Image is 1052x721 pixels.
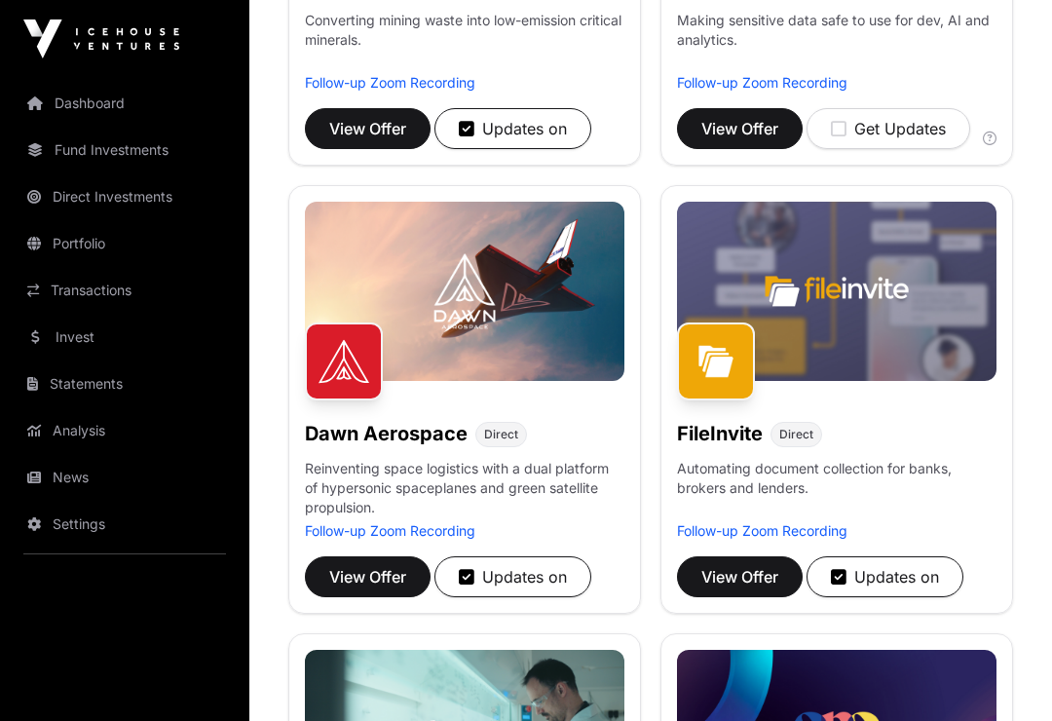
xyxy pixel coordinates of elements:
[16,269,234,312] a: Transactions
[677,11,996,73] p: Making sensitive data safe to use for dev, AI and analytics.
[677,323,755,400] img: FileInvite
[831,565,939,588] div: Updates on
[16,222,234,265] a: Portfolio
[831,117,946,140] div: Get Updates
[701,117,778,140] span: View Offer
[329,117,406,140] span: View Offer
[779,427,813,442] span: Direct
[305,202,624,381] img: Dawn-Banner.jpg
[16,175,234,218] a: Direct Investments
[807,556,963,597] button: Updates on
[23,19,179,58] img: Icehouse Ventures Logo
[677,420,763,447] h1: FileInvite
[677,459,996,521] p: Automating document collection for banks, brokers and lenders.
[305,323,383,400] img: Dawn Aerospace
[955,627,1052,721] iframe: Chat Widget
[484,427,518,442] span: Direct
[677,74,847,91] a: Follow-up Zoom Recording
[305,420,468,447] h1: Dawn Aerospace
[305,11,624,73] p: Converting mining waste into low-emission critical minerals.
[329,565,406,588] span: View Offer
[677,522,847,539] a: Follow-up Zoom Recording
[677,556,803,597] button: View Offer
[305,74,475,91] a: Follow-up Zoom Recording
[807,108,970,149] button: Get Updates
[434,108,591,149] button: Updates on
[434,556,591,597] button: Updates on
[16,129,234,171] a: Fund Investments
[305,556,431,597] button: View Offer
[16,409,234,452] a: Analysis
[16,456,234,499] a: News
[16,503,234,546] a: Settings
[16,362,234,405] a: Statements
[16,316,234,359] a: Invest
[305,459,624,521] p: Reinventing space logistics with a dual platform of hypersonic spaceplanes and green satellite pr...
[459,565,567,588] div: Updates on
[305,108,431,149] button: View Offer
[677,202,996,381] img: File-Invite-Banner.jpg
[701,565,778,588] span: View Offer
[305,522,475,539] a: Follow-up Zoom Recording
[16,82,234,125] a: Dashboard
[677,108,803,149] button: View Offer
[459,117,567,140] div: Updates on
